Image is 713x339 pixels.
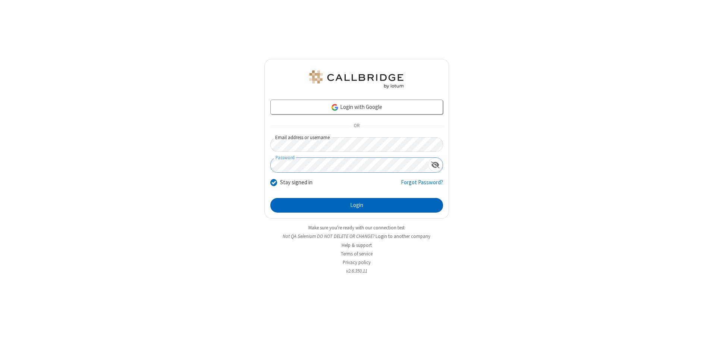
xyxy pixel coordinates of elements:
input: Password [271,158,428,172]
span: OR [351,121,362,131]
label: Stay signed in [280,178,312,187]
a: Terms of service [341,251,373,257]
a: Forgot Password? [401,178,443,192]
a: Help & support [342,242,372,248]
div: Show password [428,158,443,172]
a: Make sure you're ready with our connection test [308,225,405,231]
button: Login [270,198,443,213]
img: google-icon.png [331,103,339,112]
li: Not QA Selenium DO NOT DELETE OR CHANGE? [264,233,449,240]
button: Login to another company [376,233,430,240]
li: v2.6.350.11 [264,267,449,274]
img: QA Selenium DO NOT DELETE OR CHANGE [308,70,405,88]
a: Privacy policy [343,259,371,266]
a: Login with Google [270,100,443,114]
input: Email address or username [270,137,443,152]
